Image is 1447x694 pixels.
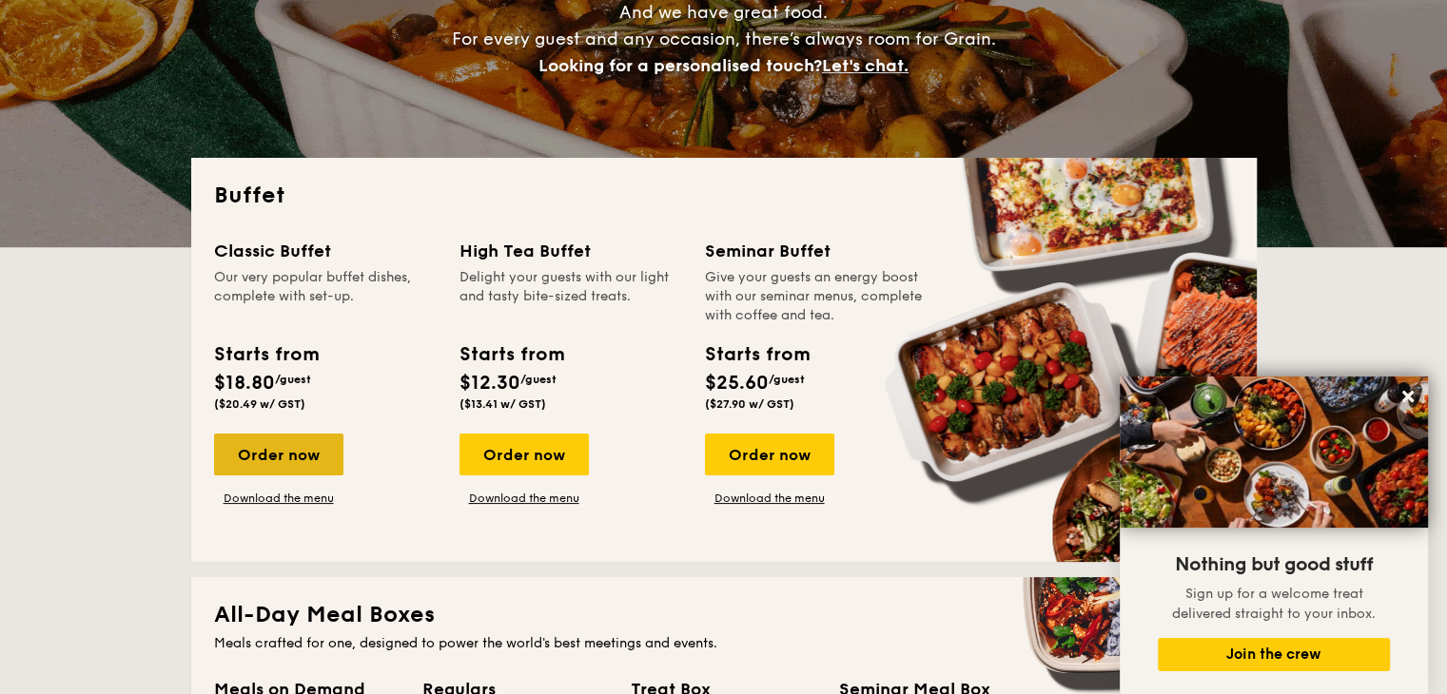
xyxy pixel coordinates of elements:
div: Delight your guests with our light and tasty bite-sized treats. [460,268,682,325]
div: Starts from [214,340,318,369]
div: Classic Buffet [214,238,437,264]
span: Let's chat. [822,55,909,76]
button: Close [1393,381,1423,412]
span: /guest [769,373,805,386]
a: Download the menu [460,491,589,506]
span: ($20.49 w/ GST) [214,397,305,411]
div: Our very popular buffet dishes, complete with set-up. [214,268,437,325]
span: Nothing but good stuff [1175,553,1373,576]
h2: All-Day Meal Boxes [214,600,1234,630]
div: Order now [214,434,343,475]
div: High Tea Buffet [460,238,682,264]
h2: Buffet [214,181,1234,211]
button: Join the crew [1158,638,1390,671]
span: $25.60 [705,372,769,395]
div: Starts from [460,340,563,369]
div: Seminar Buffet [705,238,928,264]
a: Download the menu [705,491,834,506]
span: ($27.90 w/ GST) [705,397,794,411]
a: Download the menu [214,491,343,506]
div: Order now [460,434,589,475]
div: Order now [705,434,834,475]
div: Starts from [705,340,809,369]
span: /guest [520,373,557,386]
span: $18.80 [214,372,275,395]
div: Give your guests an energy boost with our seminar menus, complete with coffee and tea. [705,268,928,325]
div: Meals crafted for one, designed to power the world's best meetings and events. [214,634,1234,653]
img: DSC07876-Edit02-Large.jpeg [1120,376,1428,528]
span: $12.30 [460,372,520,395]
span: /guest [275,373,311,386]
span: Looking for a personalised touch? [538,55,822,76]
span: Sign up for a welcome treat delivered straight to your inbox. [1172,586,1376,622]
span: And we have great food. For every guest and any occasion, there’s always room for Grain. [452,2,996,76]
span: ($13.41 w/ GST) [460,397,546,411]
